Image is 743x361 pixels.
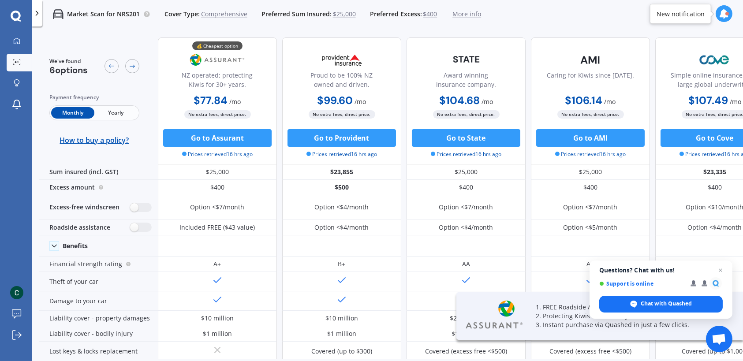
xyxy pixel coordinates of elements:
img: Assurant.webp [463,299,525,331]
img: car.f15378c7a67c060ca3f3.svg [53,9,63,19]
div: Open chat [706,326,732,352]
span: Monthly [51,107,94,119]
span: 6 options [49,64,88,76]
div: Excess-free windscreen [39,195,158,220]
div: Payment frequency [49,93,139,102]
div: 💰 Cheapest option [192,41,243,50]
div: Damage to your car [39,291,158,311]
div: $400 [407,180,526,195]
div: Lost keys & locks replacement [39,342,158,361]
p: 2. Protecting Kiwis for over 35 years. [536,312,721,320]
span: Prices retrieved 16 hrs ago [306,150,377,158]
span: / mo [355,97,366,106]
p: 1. FREE Roadside Assistance for a limited time. [536,303,721,312]
span: No extra fees, direct price. [557,110,624,119]
div: Financial strength rating [39,257,158,272]
div: $25,000 [158,164,277,180]
img: Provident.png [313,49,371,71]
div: A+ [711,260,719,268]
span: / mo [605,97,616,106]
div: $1 million [452,329,481,338]
span: $25,000 [333,10,356,19]
b: $77.84 [194,93,228,107]
span: Preferred Sum Insured: [261,10,332,19]
span: More info [452,10,481,19]
div: Proud to be 100% NZ owned and driven. [290,71,394,93]
div: Option <$4/month [315,223,369,232]
p: 3. Instant purchase via Quashed in just a few clicks. [536,320,721,329]
span: $400 [423,10,437,19]
div: Roadside assistance [39,220,158,235]
span: Yearly [94,107,138,119]
div: NZ operated; protecting Kiwis for 30+ years. [165,71,269,93]
span: We've found [49,57,88,65]
span: / mo [730,97,741,106]
div: $400 [158,180,277,195]
img: ACg8ocKece63uxW3nhnS2WWOftJk0R1_eBUCHvtUDZPsXpJQJc_eBNfh=s96-c [10,286,23,299]
div: Award winning insurance company. [414,71,518,93]
img: State-text-1.webp [437,49,495,70]
span: Comprehensive [201,10,247,19]
div: Excess amount [39,180,158,195]
div: $25,000 [531,164,650,180]
span: / mo [482,97,493,106]
div: Covered (excess free <$500) [549,347,631,356]
div: Sum insured (incl. GST) [39,164,158,180]
span: Chat with Quashed [641,300,692,308]
div: $10 million [325,314,358,323]
div: Liability cover - property damages [39,311,158,326]
div: Option <$4/month [439,223,493,232]
div: Option <$4/month [315,203,369,212]
div: Included FREE ($43 value) [180,223,255,232]
b: $99.60 [317,93,353,107]
button: Go to AMI [536,129,645,147]
div: $500 [282,180,401,195]
div: Option <$5/month [564,223,618,232]
button: Go to Provident [287,129,396,147]
span: No extra fees, direct price. [184,110,251,119]
div: $23,855 [282,164,401,180]
img: AMI-text-1.webp [561,49,620,71]
div: Option <$7/month [439,203,493,212]
div: $10 million [201,314,234,323]
div: $1 million [203,329,232,338]
div: Option <$4/month [688,223,742,232]
div: $1 million [327,329,356,338]
img: Assurant.png [188,49,246,71]
div: Option <$7/month [564,203,618,212]
div: AA [462,260,470,268]
div: New notification [657,9,705,18]
div: $20 million [450,314,482,323]
span: Cover Type: [164,10,200,19]
b: $106.14 [565,93,603,107]
div: Covered (excess free <$500) [425,347,507,356]
b: $107.49 [688,93,728,107]
b: $104.68 [439,93,480,107]
div: $400 [531,180,650,195]
div: Covered (up to $300) [311,347,372,356]
span: Close chat [715,265,726,275]
span: No extra fees, direct price. [433,110,500,119]
div: B+ [338,260,346,268]
div: Option <$7/month [190,203,245,212]
div: Caring for Kiwis since [DATE]. [547,71,634,93]
span: Prices retrieved 16 hrs ago [431,150,502,158]
div: Liability cover - bodily injury [39,326,158,342]
span: Support is online [599,280,684,287]
span: How to buy a policy? [60,136,129,145]
p: Market Scan for NRS201 [67,10,140,19]
button: Go to Assurant [163,129,272,147]
span: Prices retrieved 16 hrs ago [555,150,626,158]
div: A+ [214,260,221,268]
span: Prices retrieved 16 hrs ago [182,150,253,158]
span: / mo [230,97,241,106]
div: Chat with Quashed [599,296,723,313]
div: $25,000 [407,164,526,180]
span: Questions? Chat with us! [599,267,723,274]
div: AA [586,260,594,268]
div: Theft of your car [39,272,158,291]
div: Benefits [63,242,88,250]
button: Go to State [412,129,520,147]
span: No extra fees, direct price. [309,110,375,119]
span: Preferred Excess: [370,10,422,19]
